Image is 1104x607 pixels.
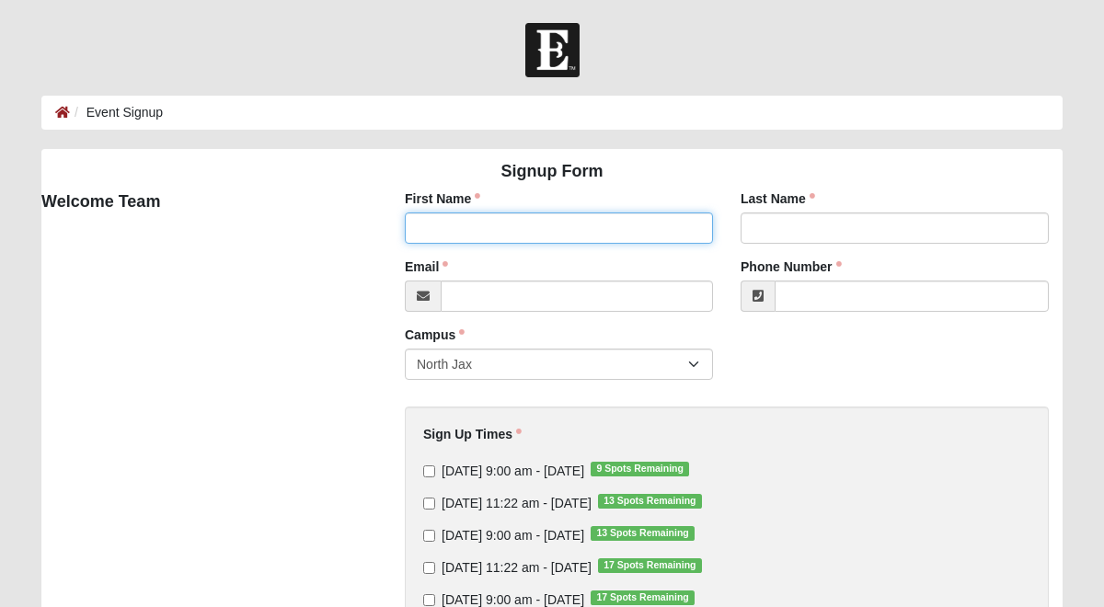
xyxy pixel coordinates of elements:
input: [DATE] 9:00 am - [DATE]13 Spots Remaining [423,530,435,542]
img: Church of Eleven22 Logo [525,23,580,77]
label: Campus [405,326,465,344]
label: Last Name [741,189,815,208]
label: Email [405,258,448,276]
input: [DATE] 11:22 am - [DATE]13 Spots Remaining [423,498,435,510]
span: [DATE] 9:00 am - [DATE] [442,528,584,543]
span: 13 Spots Remaining [591,526,695,541]
span: 17 Spots Remaining [591,590,695,605]
li: Event Signup [70,103,163,122]
label: Sign Up Times [423,425,522,443]
span: [DATE] 11:22 am - [DATE] [442,560,592,575]
span: [DATE] 9:00 am - [DATE] [442,592,584,607]
span: 9 Spots Remaining [591,462,689,476]
input: [DATE] 9:00 am - [DATE]9 Spots Remaining [423,465,435,477]
h4: Signup Form [41,162,1063,182]
input: [DATE] 9:00 am - [DATE]17 Spots Remaining [423,594,435,606]
span: [DATE] 9:00 am - [DATE] [442,464,584,478]
span: 13 Spots Remaining [598,494,702,509]
span: 17 Spots Remaining [598,558,702,573]
input: [DATE] 11:22 am - [DATE]17 Spots Remaining [423,562,435,574]
strong: Welcome Team [41,192,160,211]
label: Phone Number [741,258,842,276]
label: First Name [405,189,480,208]
span: [DATE] 11:22 am - [DATE] [442,496,592,510]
